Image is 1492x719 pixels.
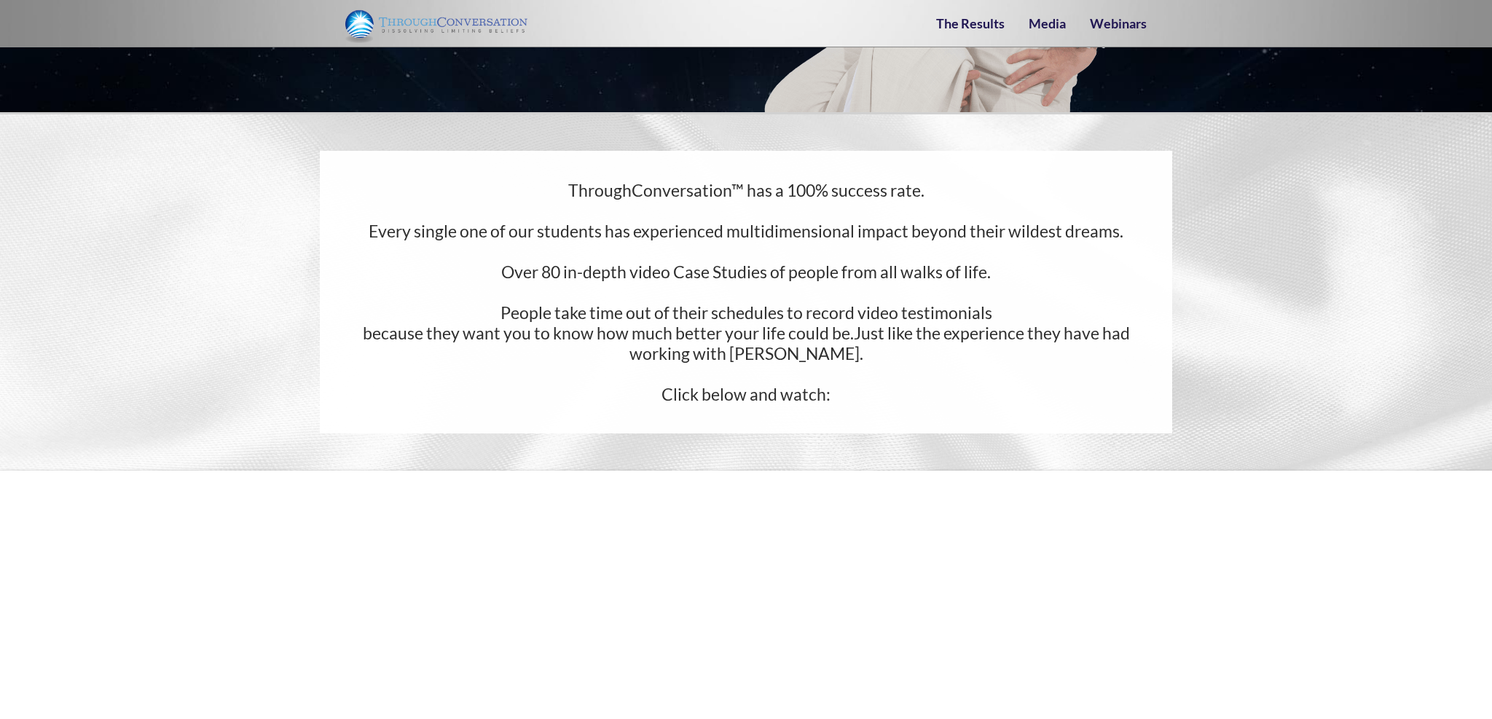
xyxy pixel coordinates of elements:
[360,384,1132,404] div: Click below and watch:
[629,323,1130,364] span: Just like the experience they have had working with [PERSON_NAME].
[360,262,1132,282] div: Over 80 in-depth video Case Studies of people from all walks of life.
[1029,15,1066,31] a: Media
[1090,15,1147,31] a: Webinars
[360,323,1132,364] div: because they want you to know how much better your life could be.
[360,180,1132,404] h2: ThroughConversation™ has a 100% success rate.
[360,221,1132,404] div: Every single one of our students has experienced multidimensional impact beyond their wildest dre...
[936,15,1005,31] a: The Results
[360,302,1132,323] div: People take time out of their schedules to record video testimonials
